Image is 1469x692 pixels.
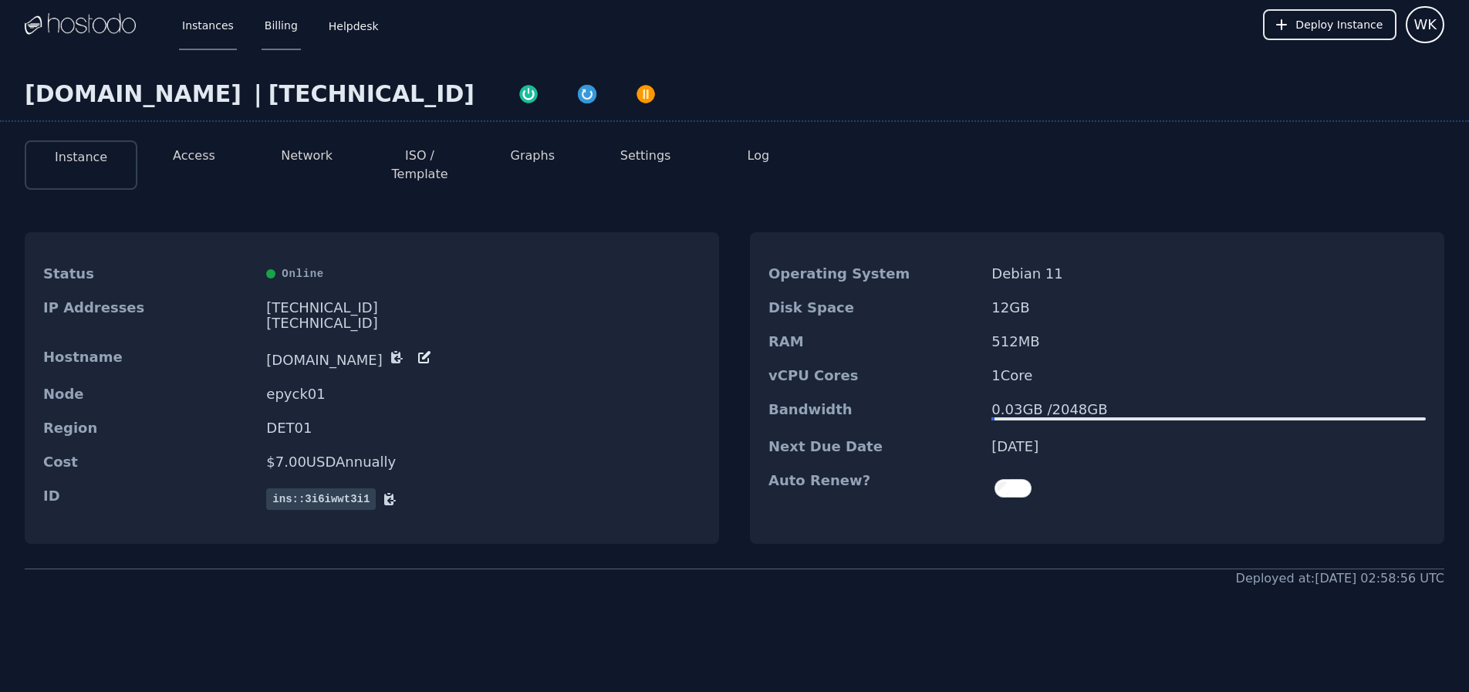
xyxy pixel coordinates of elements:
[266,266,701,282] div: Online
[635,83,657,105] img: Power Off
[266,454,701,470] dd: $ 7.00 USD Annually
[281,147,333,165] button: Network
[991,402,1426,417] div: 0.03 GB / 2048 GB
[266,300,701,316] div: [TECHNICAL_ID]
[266,387,701,402] dd: epyck01
[248,80,268,108] div: |
[518,83,539,105] img: Power On
[991,266,1426,282] dd: Debian 11
[991,368,1426,383] dd: 1 Core
[576,83,598,105] img: Restart
[991,300,1426,316] dd: 12 GB
[266,420,701,436] dd: DET01
[616,80,675,105] button: Power Off
[376,147,464,184] button: ISO / Template
[25,80,248,108] div: [DOMAIN_NAME]
[43,300,254,331] dt: IP Addresses
[43,387,254,402] dt: Node
[43,266,254,282] dt: Status
[511,147,555,165] button: Graphs
[768,368,979,383] dt: vCPU Cores
[991,334,1426,349] dd: 512 MB
[268,80,474,108] div: [TECHNICAL_ID]
[558,80,616,105] button: Restart
[43,420,254,436] dt: Region
[1413,14,1437,35] span: WK
[266,488,376,510] span: ins::3i6iwwt3i1
[768,266,979,282] dt: Operating System
[1295,17,1383,32] span: Deploy Instance
[768,402,979,420] dt: Bandwidth
[499,80,558,105] button: Power On
[1236,569,1444,588] div: Deployed at: [DATE] 02:58:56 UTC
[1263,9,1396,40] button: Deploy Instance
[43,454,254,470] dt: Cost
[266,349,701,368] dd: [DOMAIN_NAME]
[768,334,979,349] dt: RAM
[768,300,979,316] dt: Disk Space
[1406,6,1444,43] button: User menu
[173,147,215,165] button: Access
[768,473,979,504] dt: Auto Renew?
[620,147,671,165] button: Settings
[768,439,979,454] dt: Next Due Date
[266,316,701,331] div: [TECHNICAL_ID]
[55,148,107,167] button: Instance
[43,488,254,510] dt: ID
[748,147,770,165] button: Log
[991,439,1426,454] dd: [DATE]
[25,13,136,36] img: Logo
[43,349,254,368] dt: Hostname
